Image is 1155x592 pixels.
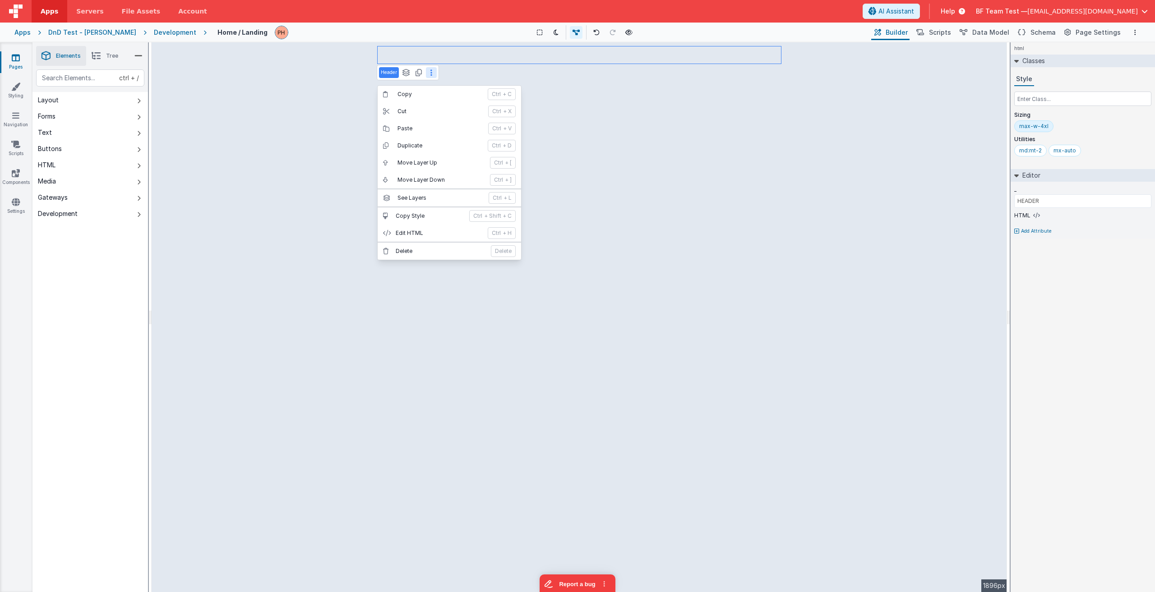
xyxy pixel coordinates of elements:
[396,248,485,255] p: Delete
[217,29,268,36] h4: Home / Landing
[493,194,502,202] p: ctrl
[1019,123,1049,130] div: max-w-4xl
[38,177,56,186] div: Media
[36,69,144,87] input: Search Elements...
[32,157,148,173] button: HTML
[397,194,483,202] p: See Layers
[396,212,464,220] p: Copy Style
[122,7,161,16] span: File Assets
[378,86,521,103] button: Copy ctrl + C
[378,207,521,225] button: Copy Style ctrl + Shift + C
[1061,25,1123,40] button: Page Settings
[1053,147,1076,154] div: mx-auto
[941,7,955,16] span: Help
[503,91,512,98] p: + C
[491,245,516,257] p: Delete
[503,142,512,149] p: + D
[119,69,139,87] span: + /
[1014,186,1016,193] label: _
[32,173,148,189] button: Media
[1019,147,1042,154] div: md:mt-2
[378,137,521,154] button: Duplicate ctrl + D
[1014,73,1034,86] button: Style
[378,171,521,188] button: Move Layer Down ctrl + ]
[1014,212,1030,219] label: HTML
[492,108,501,115] p: ctrl
[14,28,31,37] div: Apps
[48,28,136,37] div: DnD Test - [PERSON_NAME]
[484,212,512,220] p: + Shift + C
[152,42,1007,592] div: -->
[492,142,501,149] p: ctrl
[1030,28,1056,37] span: Schema
[976,7,1027,16] span: BF Team Test —
[397,159,485,166] p: Move Layer Up
[32,124,148,141] button: Text
[503,229,512,237] p: + H
[56,52,81,60] span: Elements
[32,141,148,157] button: Buttons
[976,7,1148,16] button: BF Team Test — [EMAIL_ADDRESS][DOMAIN_NAME]
[929,28,951,37] span: Scripts
[878,7,914,16] span: AI Assistant
[473,212,482,220] p: ctrl
[378,154,521,171] button: Move Layer Up ctrl + [
[38,112,55,121] div: Forms
[38,161,55,170] div: HTML
[38,193,68,202] div: Gateways
[397,125,483,132] p: Paste
[1019,55,1045,67] h2: Classes
[397,108,483,115] p: Cut
[1011,42,1028,55] h4: html
[32,108,148,124] button: Forms
[505,176,512,184] p: + ]
[1014,136,1151,143] p: Utilities
[378,120,521,137] button: Paste ctrl + V
[381,69,397,76] p: Header
[275,26,288,39] img: 0d84bb1c9d9d2d05ed0efcca67984133
[378,103,521,120] button: Cut ctrl + X
[41,7,58,16] span: Apps
[871,25,910,40] button: Builder
[1014,111,1151,119] p: Sizing
[396,229,482,237] p: Edit HTML
[38,144,62,153] div: Buttons
[1130,27,1141,38] button: Options
[1021,228,1052,235] p: Add Attribute
[494,176,503,184] p: ctrl
[492,229,501,237] p: ctrl
[1027,7,1138,16] span: [EMAIL_ADDRESS][DOMAIN_NAME]
[76,7,103,16] span: Servers
[1014,228,1151,235] button: Add Attribute
[504,194,512,202] p: + L
[32,189,148,206] button: Gateways
[503,108,512,115] p: + X
[106,52,118,60] span: Tree
[397,91,482,98] p: Copy
[886,28,908,37] span: Builder
[863,4,920,19] button: AI Assistant
[1076,28,1121,37] span: Page Settings
[119,73,129,83] div: ctrl
[378,243,521,260] button: Delete Delete
[38,128,52,137] div: Text
[492,125,501,132] p: ctrl
[32,92,148,108] button: Layout
[378,189,521,207] button: See Layers ctrl + L
[378,225,521,242] button: Edit HTML ctrl + H
[397,142,482,149] p: Duplicate
[494,159,503,166] p: ctrl
[981,579,1007,592] div: 1896px
[505,159,512,166] p: + [
[1019,169,1040,182] h2: Editor
[397,176,485,184] p: Move Layer Down
[1015,25,1058,40] button: Schema
[913,25,953,40] button: Scripts
[956,25,1011,40] button: Data Model
[38,96,59,105] div: Layout
[492,91,501,98] p: ctrl
[154,28,196,37] div: Development
[972,28,1009,37] span: Data Model
[38,209,78,218] div: Development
